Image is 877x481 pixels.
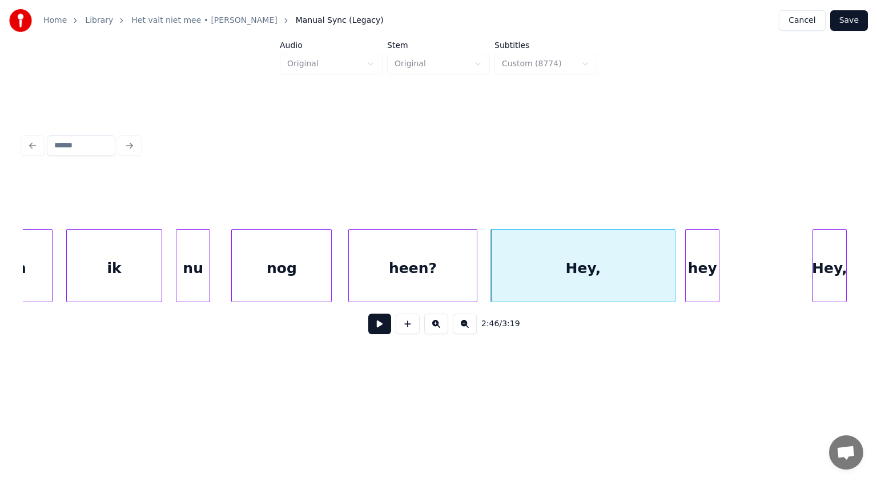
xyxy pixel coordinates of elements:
[481,318,499,330] span: 2:46
[131,15,277,26] a: Het valt niet mee • [PERSON_NAME]
[829,435,863,470] div: Open de chat
[830,10,868,31] button: Save
[502,318,520,330] span: 3:19
[387,41,490,49] label: Stem
[43,15,384,26] nav: breadcrumb
[280,41,383,49] label: Audio
[779,10,825,31] button: Cancel
[481,318,509,330] div: /
[296,15,384,26] span: Manual Sync (Legacy)
[43,15,67,26] a: Home
[494,41,597,49] label: Subtitles
[85,15,113,26] a: Library
[9,9,32,32] img: youka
